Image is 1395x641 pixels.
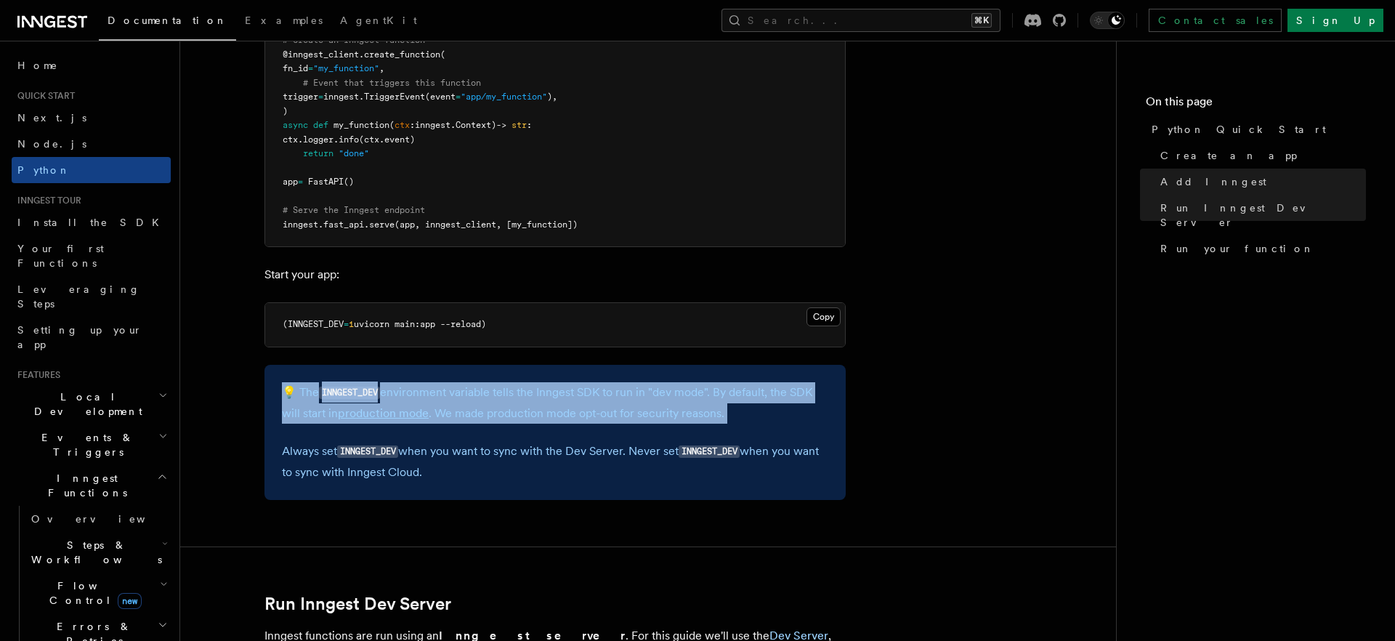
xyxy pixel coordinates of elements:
a: Your first Functions [12,235,171,276]
span: @inngest_client [283,49,359,60]
span: logger [303,134,333,145]
a: Add Inngest [1155,169,1366,195]
span: app [283,177,298,187]
button: Copy [806,307,841,326]
a: Install the SDK [12,209,171,235]
span: = [456,92,461,102]
span: Context) [456,120,496,130]
a: Next.js [12,105,171,131]
span: fn_id [283,63,308,73]
span: Overview [31,513,181,525]
code: INNGEST_DEV [679,446,740,458]
a: production mode [338,406,429,420]
span: "app/my_function" [461,92,547,102]
a: Examples [236,4,331,39]
a: Python Quick Start [1146,116,1366,142]
span: Python [17,164,70,176]
a: Leveraging Steps [12,276,171,317]
span: Quick start [12,90,75,102]
a: Node.js [12,131,171,157]
span: . [333,134,339,145]
span: Leveraging Steps [17,283,140,310]
button: Flow Controlnew [25,573,171,613]
span: ) [283,106,288,116]
span: TriggerEvent [364,92,425,102]
span: ( [389,120,395,130]
span: "my_function" [313,63,379,73]
span: Your first Functions [17,243,104,269]
span: fast_api [323,219,364,230]
span: Create an app [1160,148,1297,163]
span: : [410,120,415,130]
span: # Event that triggers this function [303,78,481,88]
a: Documentation [99,4,236,41]
span: return [303,148,333,158]
a: Python [12,157,171,183]
span: Home [17,58,58,73]
span: (INNGEST_DEV [283,319,344,329]
a: Sign Up [1287,9,1383,32]
span: inngest [415,120,450,130]
h4: On this page [1146,93,1366,116]
span: (event [425,92,456,102]
span: Run your function [1160,241,1314,256]
span: create_function [364,49,440,60]
span: Flow Control [25,578,160,608]
span: Examples [245,15,323,26]
span: -> [496,120,506,130]
span: = [318,92,323,102]
a: Setting up your app [12,317,171,358]
a: Create an app [1155,142,1366,169]
button: Events & Triggers [12,424,171,465]
span: str [511,120,527,130]
span: Inngest Functions [12,471,157,500]
span: # Serve the Inngest endpoint [283,205,425,215]
span: Python Quick Start [1152,122,1326,137]
span: = [308,63,313,73]
button: Search...⌘K [721,9,1000,32]
span: my_function [333,120,389,130]
button: Steps & Workflows [25,532,171,573]
span: . [298,134,303,145]
span: serve [369,219,395,230]
span: "done" [339,148,369,158]
span: async [283,120,308,130]
a: Contact sales [1149,9,1282,32]
span: trigger [283,92,318,102]
a: Overview [25,506,171,532]
p: 💡 The environment variable tells the Inngest SDK to run in "dev mode". By default, the SDK will s... [282,382,828,424]
span: = [298,177,303,187]
span: () [344,177,354,187]
span: def [313,120,328,130]
span: AgentKit [340,15,417,26]
span: uvicorn main:app --reload) [354,319,486,329]
span: . [318,219,323,230]
span: Features [12,369,60,381]
span: ( [440,49,445,60]
p: Always set when you want to sync with the Dev Server. Never set when you want to sync with Innges... [282,441,828,483]
span: inngest [283,219,318,230]
a: Home [12,52,171,78]
a: AgentKit [331,4,426,39]
span: info [339,134,359,145]
code: INNGEST_DEV [337,446,398,458]
span: Steps & Workflows [25,538,162,567]
span: Events & Triggers [12,430,158,459]
button: Inngest Functions [12,465,171,506]
span: Install the SDK [17,217,168,228]
span: new [118,593,142,609]
span: = [344,319,349,329]
span: Add Inngest [1160,174,1266,189]
span: . [364,219,369,230]
span: Node.js [17,138,86,150]
a: Run Inngest Dev Server [1155,195,1366,235]
span: Inngest tour [12,195,81,206]
a: Run your function [1155,235,1366,262]
span: inngest. [323,92,364,102]
a: Run Inngest Dev Server [264,594,451,614]
button: Toggle dark mode [1090,12,1125,29]
span: : [527,120,532,130]
p: Start your app: [264,265,846,285]
span: 1 [349,319,354,329]
code: INNGEST_DEV [319,387,380,399]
